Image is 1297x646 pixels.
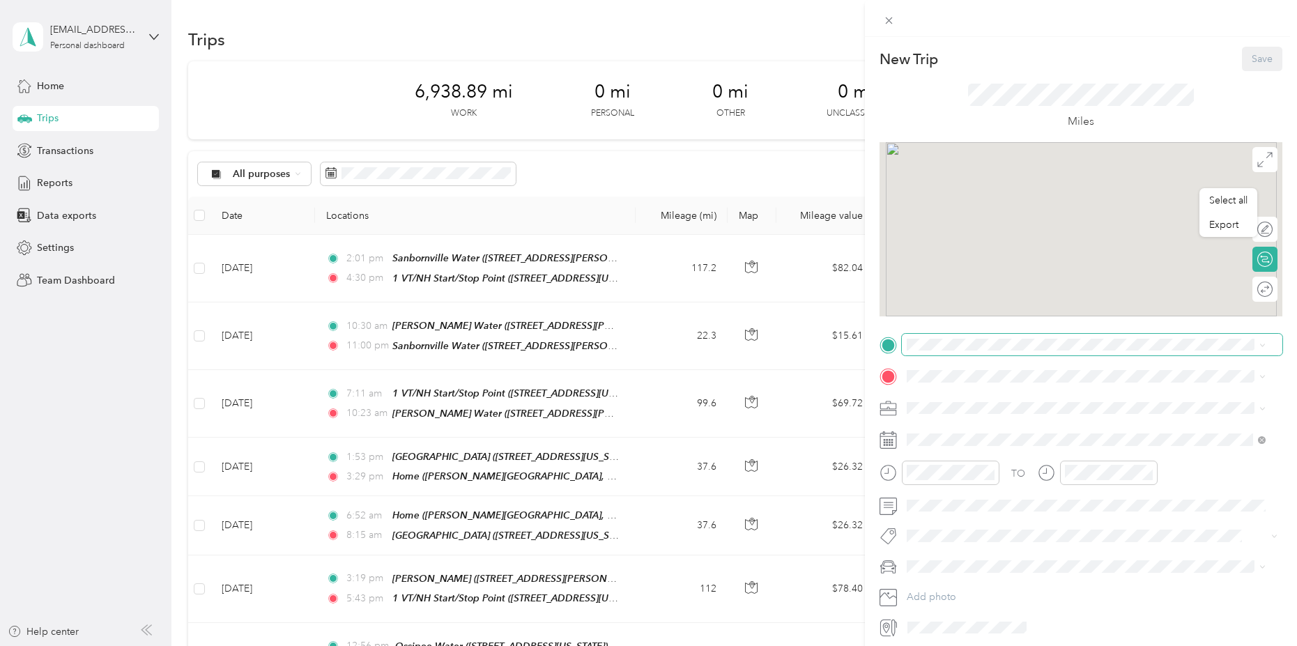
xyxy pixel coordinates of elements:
[880,49,938,69] p: New Trip
[1219,568,1297,646] iframe: Everlance-gr Chat Button Frame
[902,587,1282,607] button: Add photo
[1209,194,1248,206] span: Select all
[1068,113,1094,130] p: Miles
[1011,466,1025,481] div: TO
[1209,219,1238,231] span: Export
